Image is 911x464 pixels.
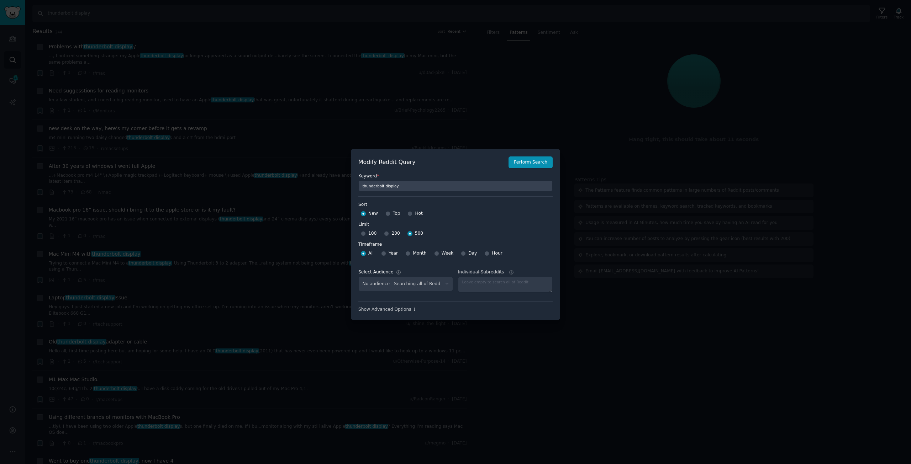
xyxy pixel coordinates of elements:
[358,222,369,228] div: Limit
[368,210,378,217] span: New
[492,250,502,257] span: Hour
[358,269,394,276] div: Select Audience
[442,250,454,257] span: Week
[368,250,374,257] span: All
[368,230,376,237] span: 100
[358,158,505,167] h2: Modify Reddit Query
[391,230,400,237] span: 200
[389,250,398,257] span: Year
[415,210,423,217] span: Hot
[458,269,553,276] label: Individual Subreddits
[415,230,423,237] span: 500
[509,156,553,169] button: Perform Search
[358,173,553,180] label: Keyword
[358,306,553,313] div: Show Advanced Options ↓
[468,250,477,257] span: Day
[413,250,426,257] span: Month
[358,181,553,191] input: Keyword to search on Reddit
[358,202,553,208] label: Sort
[358,239,553,248] label: Timeframe
[393,210,400,217] span: Top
